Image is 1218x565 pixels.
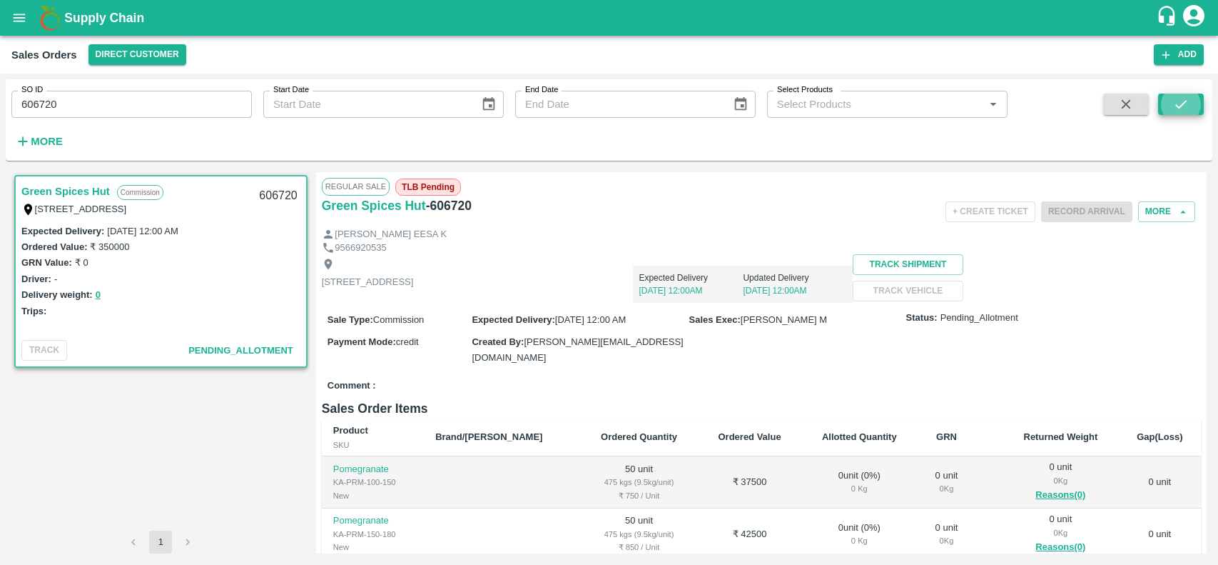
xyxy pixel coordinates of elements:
[1014,487,1107,504] button: Reasons(0)
[555,314,626,325] span: [DATE] 12:00 AM
[812,469,906,496] div: 0 unit ( 0 %)
[149,531,172,554] button: page 1
[929,534,964,547] div: 0 Kg
[11,129,66,154] button: More
[591,541,686,554] div: ₹ 850 / Unit
[107,226,178,236] label: [DATE] 12:00 AM
[472,336,683,363] span: [PERSON_NAME][EMAIL_ADDRESS][DOMAIN_NAME]
[333,476,412,489] div: KA-PRM-100-150
[333,425,368,436] b: Product
[699,509,801,561] td: ₹ 42500
[11,46,77,64] div: Sales Orders
[741,314,827,325] span: [PERSON_NAME] M
[579,509,698,561] td: 50 unit
[853,254,963,275] button: Track Shipment
[525,84,558,96] label: End Date
[472,314,554,325] label: Expected Delivery :
[771,95,980,114] input: Select Products
[21,289,93,300] label: Delivery weight:
[1014,513,1107,556] div: 0 unit
[812,534,906,547] div: 0 Kg
[1181,3,1207,33] div: account of current user
[21,257,72,268] label: GRN Value:
[718,431,781,442] b: Ordered Value
[396,336,419,347] span: credit
[1119,509,1201,561] td: 0 unit
[1014,461,1107,504] div: 0 unit
[743,284,847,297] p: [DATE] 12:00AM
[373,314,425,325] span: Commission
[1138,201,1195,222] button: More
[689,314,741,325] label: Sales Exec :
[940,311,1018,325] span: Pending_Allotment
[1119,456,1201,509] td: 0 unit
[250,179,305,213] div: 606720
[328,336,396,347] label: Payment Mode :
[90,241,129,252] label: ₹ 350000
[333,439,412,451] div: SKU
[335,241,386,255] p: 9566920535
[727,91,754,118] button: Choose date
[812,521,906,548] div: 0 unit ( 0 %)
[984,95,1003,114] button: Open
[335,228,447,241] p: [PERSON_NAME] EESA K
[96,287,101,304] button: 0
[54,274,57,284] label: -
[639,284,743,297] p: [DATE] 12:00AM
[21,306,46,316] label: Trips:
[743,271,847,284] p: Updated Delivery
[273,84,309,96] label: Start Date
[475,91,502,118] button: Choose date
[472,336,524,347] label: Created By :
[21,274,51,284] label: Driver:
[1154,44,1204,65] button: Add
[699,456,801,509] td: ₹ 37500
[591,528,686,541] div: 475 kgs (9.5kg/unit)
[1014,539,1107,556] button: Reasons(0)
[11,91,252,118] input: Enter SO ID
[120,531,201,554] nav: pagination navigation
[1014,526,1107,539] div: 0 Kg
[31,136,63,147] strong: More
[1014,474,1107,487] div: 0 Kg
[117,185,163,200] p: Commission
[328,314,373,325] label: Sale Type :
[21,84,43,96] label: SO ID
[328,379,376,393] label: Comment :
[936,431,957,442] b: GRN
[1156,5,1181,31] div: customer-support
[1137,431,1182,442] b: Gap(Loss)
[322,399,1201,419] h6: Sales Order Items
[21,226,104,236] label: Expected Delivery :
[64,8,1156,28] a: Supply Chain
[395,179,461,196] span: TLB Pending
[188,345,293,356] span: Pending_Allotment
[777,84,833,96] label: Select Products
[64,11,144,25] b: Supply Chain
[333,489,412,502] div: New
[1041,205,1132,216] span: Please dispatch the trip before ending
[333,514,412,528] p: Pomegranate
[322,276,414,289] p: [STREET_ADDRESS]
[75,257,88,268] label: ₹ 0
[333,528,412,541] div: KA-PRM-150-180
[3,1,36,34] button: open drawer
[322,196,426,216] a: Green Spices Hut
[639,271,743,284] p: Expected Delivery
[333,463,412,476] p: Pomegranate
[929,521,964,548] div: 0 unit
[21,182,110,201] a: Green Spices Hut
[21,241,87,252] label: Ordered Value:
[263,91,470,118] input: Start Date
[822,431,897,442] b: Allotted Quantity
[35,204,127,214] label: [STREET_ADDRESS]
[591,489,686,502] div: ₹ 750 / Unit
[929,469,964,496] div: 0 unit
[333,541,412,554] div: New
[426,196,472,216] h6: - 606720
[322,178,390,195] span: Regular Sale
[435,431,542,442] b: Brand/[PERSON_NAME]
[579,456,698,509] td: 50 unit
[88,44,186,65] button: Select DC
